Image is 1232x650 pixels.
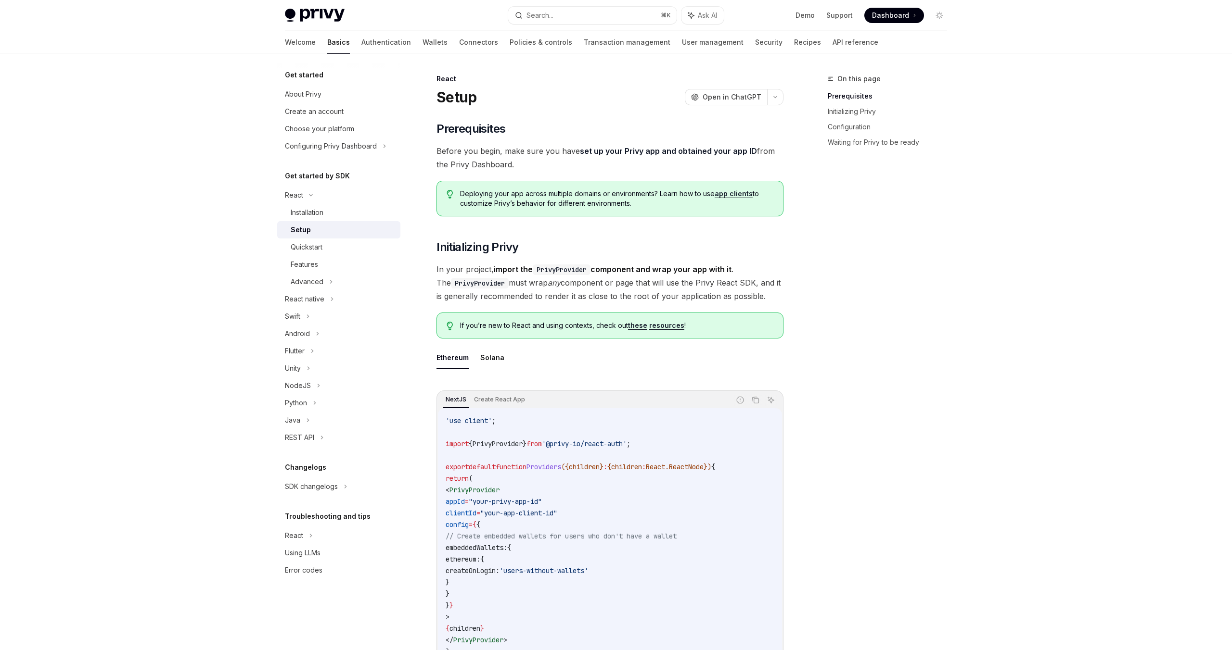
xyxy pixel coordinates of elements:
a: set up your Privy app and obtained your app ID [580,146,757,156]
a: Wallets [423,31,448,54]
span: { [711,462,715,471]
div: React [285,189,303,201]
span: React [646,462,665,471]
h1: Setup [436,88,476,106]
a: Demo [796,11,815,20]
span: appId [446,497,465,506]
span: { [507,543,511,552]
div: Create React App [471,394,528,405]
span: from [526,439,542,448]
h5: Get started by SDK [285,170,350,182]
span: : [603,462,607,471]
span: } [523,439,526,448]
span: createOnLogin: [446,566,500,575]
button: Open in ChatGPT [685,89,767,105]
span: } [449,601,453,610]
div: Advanced [291,276,323,287]
button: Solana [480,346,504,369]
button: Search...⌘K [508,7,677,24]
div: NextJS [443,394,469,405]
span: '@privy-io/react-auth' [542,439,627,448]
h5: Troubleshooting and tips [285,511,371,522]
div: Unity [285,362,301,374]
div: Android [285,328,310,339]
a: About Privy [277,86,400,103]
a: Waiting for Privy to be ready [828,135,955,150]
span: } [446,589,449,598]
em: any [548,278,561,287]
span: "your-app-client-id" [480,509,557,517]
span: Prerequisites [436,121,505,137]
button: Toggle dark mode [932,8,947,23]
span: { [480,555,484,563]
div: About Privy [285,88,321,100]
span: Ask AI [698,11,717,20]
svg: Tip [447,190,453,199]
div: Flutter [285,345,305,357]
div: Java [285,414,300,426]
div: React [436,74,783,84]
span: // Create embedded wallets for users who don't have a wallet [446,532,677,540]
a: resources [649,321,684,330]
a: Basics [327,31,350,54]
span: import [446,439,469,448]
span: children [449,624,480,633]
span: PrivyProvider [473,439,523,448]
a: Error codes [277,562,400,579]
code: PrivyProvider [533,264,590,275]
span: "your-privy-app-id" [469,497,542,506]
span: ; [627,439,630,448]
span: return [446,474,469,483]
div: Python [285,397,307,409]
span: > [446,612,449,621]
span: Deploying your app across multiple domains or environments? Learn how to use to customize Privy’s... [460,189,773,208]
span: config [446,520,469,529]
a: these [628,321,647,330]
button: Report incorrect code [734,394,746,406]
span: . [665,462,669,471]
span: default [469,462,496,471]
span: Open in ChatGPT [703,92,761,102]
a: Support [826,11,853,20]
span: PrivyProvider [453,636,503,644]
span: In your project, . The must wrap component or page that will use the Privy React SDK, and it is g... [436,262,783,303]
span: = [476,509,480,517]
span: clientId [446,509,476,517]
div: Installation [291,207,323,218]
span: ReactNode [669,462,704,471]
span: { [469,439,473,448]
a: Connectors [459,31,498,54]
span: } [600,462,603,471]
span: { [476,520,480,529]
span: : [642,462,646,471]
span: export [446,462,469,471]
span: Dashboard [872,11,909,20]
span: }) [704,462,711,471]
div: Search... [526,10,553,21]
span: ethereum: [446,555,480,563]
button: Ask AI [681,7,724,24]
div: Using LLMs [285,547,321,559]
a: Setup [277,221,400,238]
a: app clients [715,189,753,198]
div: Quickstart [291,241,322,253]
a: Recipes [794,31,821,54]
div: NodeJS [285,380,311,391]
span: { [473,520,476,529]
span: Providers [526,462,561,471]
span: ⌘ K [661,12,671,19]
span: embeddedWallets: [446,543,507,552]
a: Installation [277,204,400,221]
span: > [503,636,507,644]
a: Create an account [277,103,400,120]
div: React [285,530,303,541]
img: light logo [285,9,345,22]
button: Ask AI [765,394,777,406]
div: Create an account [285,106,344,117]
a: Security [755,31,783,54]
div: REST API [285,432,314,443]
a: Welcome [285,31,316,54]
div: Swift [285,311,300,322]
span: children [611,462,642,471]
span: On this page [837,73,881,85]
